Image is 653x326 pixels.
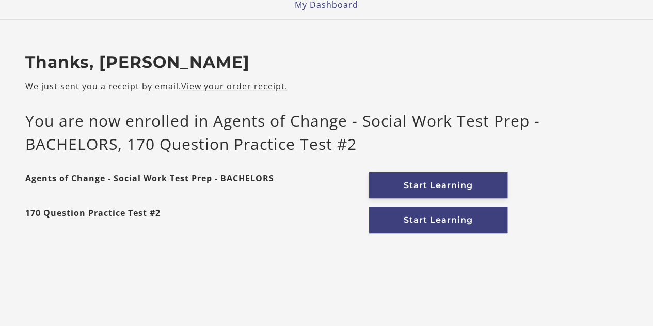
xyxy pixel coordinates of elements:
a: Start Learning [369,207,507,233]
a: View your order receipt. [181,81,288,92]
h2: Thanks, [PERSON_NAME] [25,53,628,72]
p: We just sent you a receipt by email. [25,80,628,92]
strong: Agents of Change - Social Work Test Prep - BACHELORS [25,172,274,198]
strong: 170 Question Practice Test #2 [25,207,161,233]
a: Start Learning [369,172,507,198]
p: You are now enrolled in Agents of Change - Social Work Test Prep - BACHELORS, 170 Question Practi... [25,109,628,156]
